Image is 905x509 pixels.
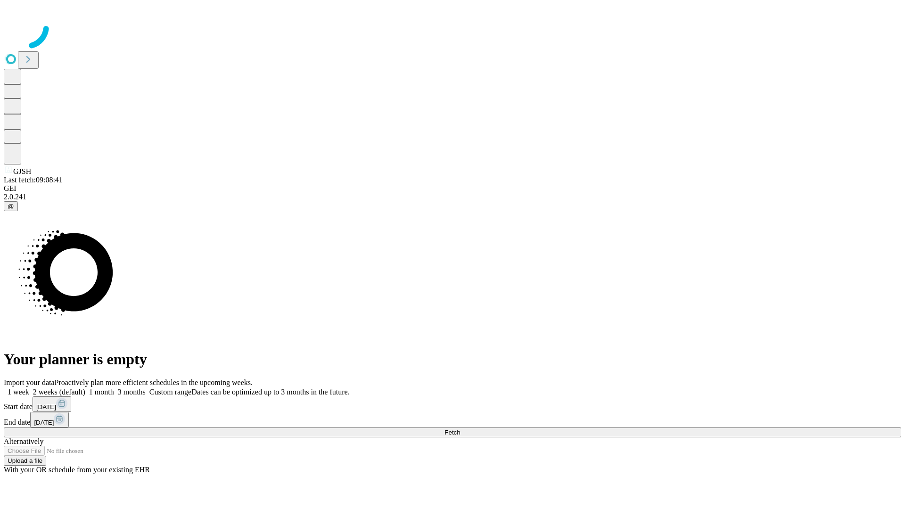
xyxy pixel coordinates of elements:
[34,419,54,426] span: [DATE]
[4,184,901,193] div: GEI
[89,388,114,396] span: 1 month
[4,351,901,368] h1: Your planner is empty
[149,388,191,396] span: Custom range
[13,167,31,175] span: GJSH
[4,437,43,445] span: Alternatively
[191,388,349,396] span: Dates can be optimized up to 3 months in the future.
[4,201,18,211] button: @
[55,378,253,386] span: Proactively plan more efficient schedules in the upcoming weeks.
[36,403,56,410] span: [DATE]
[8,203,14,210] span: @
[4,456,46,466] button: Upload a file
[4,378,55,386] span: Import your data
[4,193,901,201] div: 2.0.241
[118,388,146,396] span: 3 months
[33,396,71,412] button: [DATE]
[4,427,901,437] button: Fetch
[8,388,29,396] span: 1 week
[4,412,901,427] div: End date
[30,412,69,427] button: [DATE]
[4,466,150,474] span: With your OR schedule from your existing EHR
[4,176,63,184] span: Last fetch: 09:08:41
[4,396,901,412] div: Start date
[33,388,85,396] span: 2 weeks (default)
[444,429,460,436] span: Fetch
